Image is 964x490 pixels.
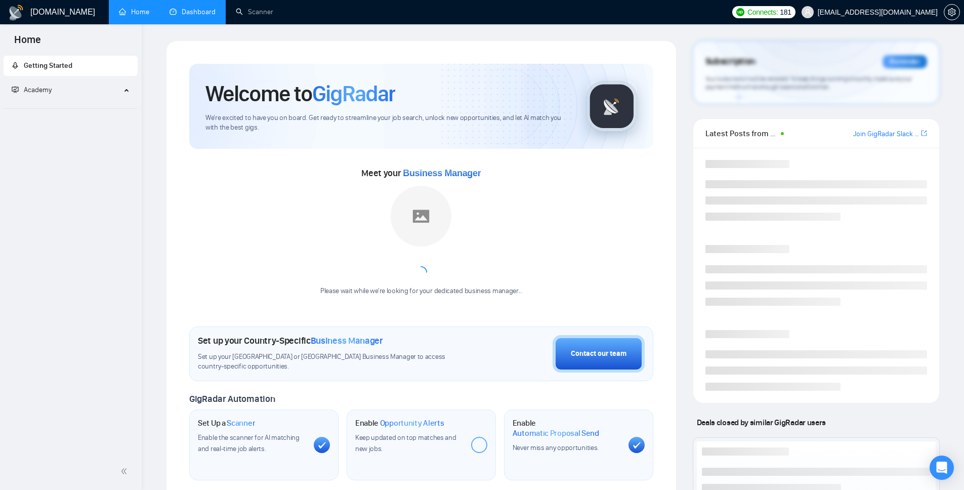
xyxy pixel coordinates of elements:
[205,80,395,107] h1: Welcome to
[198,433,300,453] span: Enable the scanner for AI matching and real-time job alerts.
[944,8,960,16] a: setting
[883,55,927,68] div: Reminder
[513,428,599,438] span: Automatic Proposal Send
[403,168,481,178] span: Business Manager
[361,168,481,179] span: Meet your
[944,4,960,20] button: setting
[853,129,919,140] a: Join GigRadar Slack Community
[380,418,444,428] span: Opportunity Alerts
[189,393,275,404] span: GigRadar Automation
[747,7,778,18] span: Connects:
[693,414,830,431] span: Deals closed by similar GigRadar users
[8,5,24,21] img: logo
[736,8,744,16] img: upwork-logo.png
[553,335,645,373] button: Contact our team
[24,61,72,70] span: Getting Started
[24,86,52,94] span: Academy
[119,8,149,16] a: homeHome
[170,8,216,16] a: dashboardDashboard
[705,75,912,91] span: Your subscription will be renewed. To keep things running smoothly, make sure your payment method...
[355,433,456,453] span: Keep updated on top matches and new jobs.
[4,104,138,111] li: Academy Homepage
[705,53,756,70] span: Subscription
[312,80,395,107] span: GigRadar
[12,86,19,93] span: fund-projection-screen
[921,129,927,137] span: export
[804,9,811,16] span: user
[198,418,255,428] h1: Set Up a
[198,335,383,346] h1: Set up your Country-Specific
[391,186,451,247] img: placeholder.png
[944,8,959,16] span: setting
[930,456,954,480] div: Open Intercom Messenger
[12,62,19,69] span: rocket
[921,129,927,138] a: export
[4,56,138,76] li: Getting Started
[227,418,255,428] span: Scanner
[314,287,528,296] div: Please wait while we're looking for your dedicated business manager...
[571,348,626,359] div: Contact our team
[513,418,620,438] h1: Enable
[236,8,273,16] a: searchScanner
[198,352,466,372] span: Set up your [GEOGRAPHIC_DATA] or [GEOGRAPHIC_DATA] Business Manager to access country-specific op...
[311,335,383,346] span: Business Manager
[12,86,52,94] span: Academy
[6,32,49,54] span: Home
[413,264,430,281] span: loading
[513,443,599,452] span: Never miss any opportunities.
[586,81,637,132] img: gigradar-logo.png
[780,7,791,18] span: 181
[705,127,778,140] span: Latest Posts from the GigRadar Community
[355,418,444,428] h1: Enable
[120,466,131,476] span: double-left
[205,113,570,133] span: We're excited to have you on board. Get ready to streamline your job search, unlock new opportuni...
